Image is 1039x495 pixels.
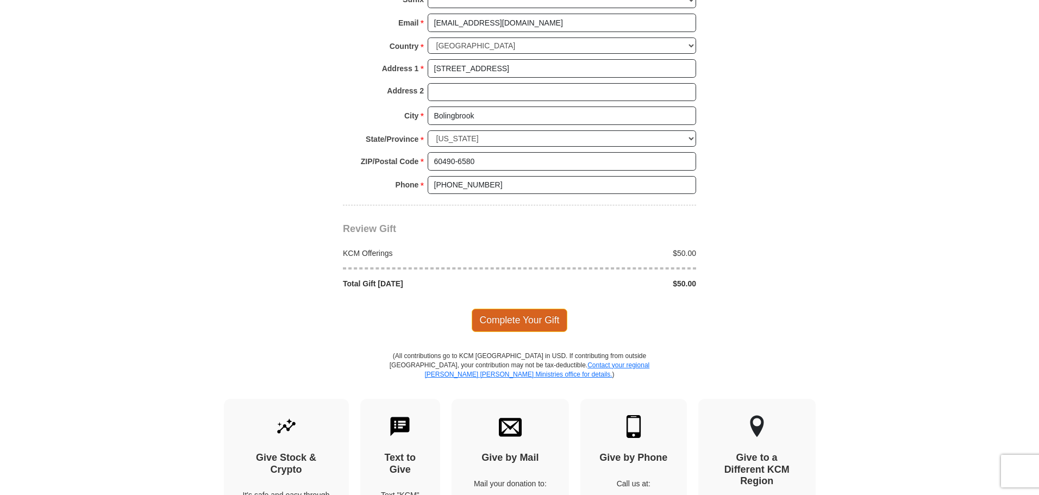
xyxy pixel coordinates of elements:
[398,15,418,30] strong: Email
[471,478,550,489] p: Mail your donation to:
[519,248,702,259] div: $50.00
[404,108,418,123] strong: City
[337,278,520,289] div: Total Gift [DATE]
[749,415,765,438] img: other-region
[471,452,550,464] h4: Give by Mail
[337,248,520,259] div: KCM Offerings
[599,452,668,464] h4: Give by Phone
[499,415,522,438] img: envelope.svg
[243,452,330,475] h4: Give Stock & Crypto
[387,83,424,98] strong: Address 2
[599,478,668,489] p: Call us at:
[472,309,568,331] span: Complete Your Gift
[717,452,797,487] h4: Give to a Different KCM Region
[389,352,650,399] p: (All contributions go to KCM [GEOGRAPHIC_DATA] in USD. If contributing from outside [GEOGRAPHIC_D...
[361,154,419,169] strong: ZIP/Postal Code
[390,39,419,54] strong: Country
[379,452,422,475] h4: Text to Give
[343,223,396,234] span: Review Gift
[622,415,645,438] img: mobile.svg
[366,131,418,147] strong: State/Province
[424,361,649,378] a: Contact your regional [PERSON_NAME] [PERSON_NAME] Ministries office for details.
[396,177,419,192] strong: Phone
[519,278,702,289] div: $50.00
[389,415,411,438] img: text-to-give.svg
[382,61,419,76] strong: Address 1
[275,415,298,438] img: give-by-stock.svg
